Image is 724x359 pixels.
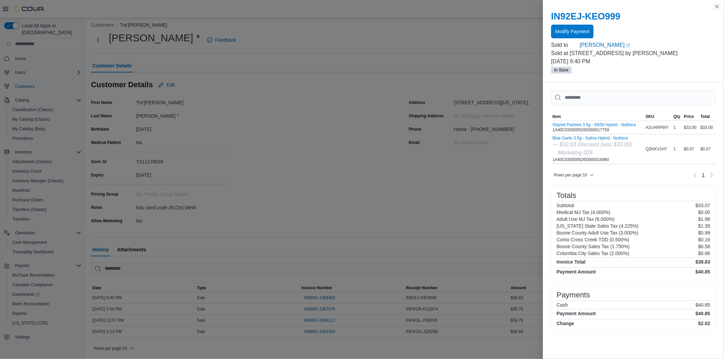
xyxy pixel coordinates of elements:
[708,171,716,179] button: Next page
[558,150,593,156] i: Marketing 026
[699,145,716,153] div: $0.07
[698,251,710,256] p: $0.66
[698,237,710,242] p: $0.16
[699,170,708,181] ul: Pagination for table: MemoryTable from EuiInMemoryTable
[553,136,632,162] div: 1A40C030000526D000016980
[553,122,636,127] button: Glazed Pastries 3.5g - 50/50 Hybrid - Nuthera
[557,321,574,326] h4: Change
[557,244,630,249] h6: Boone County Sales Tax (1.750%)
[698,244,710,249] p: $0.58
[551,112,644,121] button: Item
[696,302,710,308] p: $40.85
[691,171,699,179] button: Previous page
[551,41,579,49] div: Sold to
[699,170,708,181] button: Page 1 of 1
[557,191,576,200] h3: Totals
[580,41,716,49] a: [PERSON_NAME]External link
[672,123,683,132] div: 1
[553,141,632,149] div: — $32.93 Discount (was $33.00)
[551,91,716,104] input: This is a search bar. As you type, the results lower in the page will automatically filter.
[557,237,629,242] h6: Como Cross Creek TDD (0.500%)
[557,223,639,229] h6: [US_STATE] State Sales Tax (4.225%)
[698,210,710,215] p: $0.00
[698,216,710,222] p: $1.98
[696,269,710,275] h4: $40.85
[646,125,669,130] span: A2UARPWY
[696,259,710,265] h4: $38.83
[646,146,667,152] span: QZKKV1H7
[683,112,699,121] button: Price
[683,123,699,132] div: $33.00
[672,112,683,121] button: Qty
[683,145,699,153] div: $0.07
[698,321,710,326] h4: $2.02
[557,302,568,308] h6: Cash
[626,43,630,48] svg: External link
[557,203,574,208] h6: Subtotal
[672,145,683,153] div: 1
[551,171,597,179] button: Rows per page:10
[698,230,710,236] p: $0.99
[551,25,594,38] button: Modify Payment
[557,311,596,316] h4: Payment Amount
[551,49,716,57] p: Sold at [STREET_ADDRESS] by [PERSON_NAME]
[553,136,632,141] button: Blue Garlic 3.5g - Sativa Hybrid - Nuthera
[701,114,710,119] span: Total
[553,122,636,133] div: 1A40C030000526D000017759
[713,2,721,11] button: Close this dialog
[674,114,681,119] span: Qty
[551,11,716,22] h2: IN92EJ-KEO999
[698,223,710,229] p: $1.39
[553,114,561,119] span: Item
[696,311,710,316] h4: $40.85
[691,170,716,181] nav: Pagination for table: MemoryTable from EuiInMemoryTable
[557,216,615,222] h6: Adult Use MJ Tax (6.000%)
[699,123,716,132] div: $33.00
[557,291,590,299] h3: Payments
[646,114,654,119] span: SKU
[684,114,694,119] span: Price
[557,251,629,256] h6: Columbia City Sales Tax (2.000%)
[644,112,672,121] button: SKU
[702,172,705,178] span: 1
[554,172,587,178] span: Rows per page : 10
[551,67,572,74] span: In Store
[699,112,716,121] button: Total
[555,28,590,35] span: Modify Payment
[696,203,710,208] p: $33.07
[554,67,569,73] span: In Store
[557,269,596,275] h4: Payment Amount
[557,230,638,236] h6: Boone County Adult Use Tax (3.000%)
[557,210,610,215] h6: Medical MJ Tax (4.000%)
[557,259,586,265] h4: Invoice Total
[551,57,716,66] p: [DATE] 9:40 PM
